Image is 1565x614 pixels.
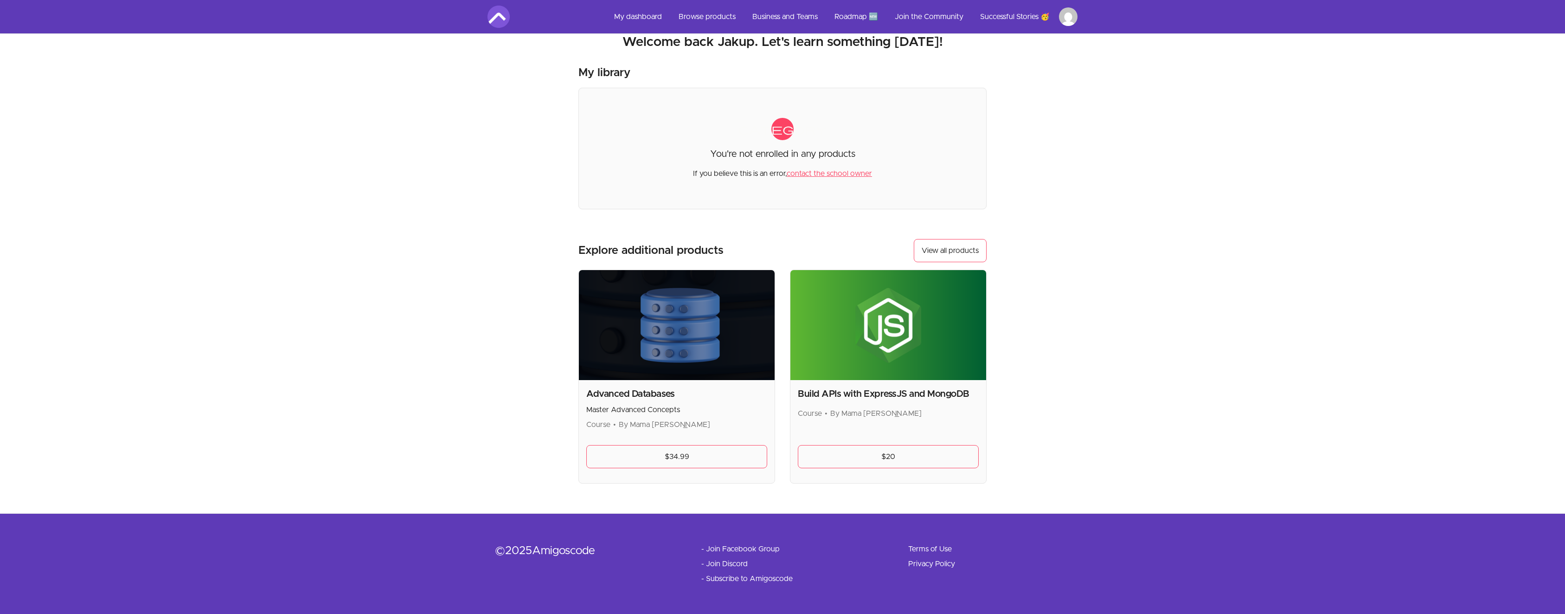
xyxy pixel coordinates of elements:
p: Master Advanced Concepts [586,404,767,415]
p: If you believe this is an error, [693,161,872,179]
h3: My library [578,65,630,80]
a: $34.99 [586,445,767,468]
img: Product image for Build APIs with ExpressJS and MongoDB [790,270,986,380]
div: © 2025 Amigoscode [495,543,672,558]
a: contact the school owner [787,170,872,177]
h2: Welcome back Jakup. Let's learn something [DATE]! [487,34,1078,51]
nav: Main [607,6,1078,28]
a: Browse products [671,6,743,28]
img: Amigoscode logo [487,6,510,28]
a: My dashboard [607,6,669,28]
h2: Advanced Databases [586,388,767,401]
p: You're not enrolled in any products [710,148,855,161]
span: By Mama [PERSON_NAME] [619,421,710,428]
a: Roadmap 🆕 [827,6,885,28]
a: - Join Discord [701,558,748,569]
a: - Join Facebook Group [701,543,780,555]
span: • [825,410,827,417]
h3: Explore additional products [578,243,724,258]
a: Join the Community [887,6,971,28]
span: By Mama [PERSON_NAME] [830,410,922,417]
a: - Subscribe to Amigoscode [701,573,793,584]
span: Course [586,421,610,428]
a: View all products [914,239,987,262]
a: Successful Stories 🥳 [973,6,1057,28]
span: Course [798,410,822,417]
span: category [771,118,794,140]
a: Terms of Use [908,543,952,555]
img: Profile image for Jakup Sinani [1059,7,1078,26]
a: Privacy Policy [908,558,955,569]
span: • [613,421,616,428]
img: Product image for Advanced Databases [579,270,775,380]
h2: Build APIs with ExpressJS and MongoDB [798,388,979,401]
a: $20 [798,445,979,468]
a: Business and Teams [745,6,825,28]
